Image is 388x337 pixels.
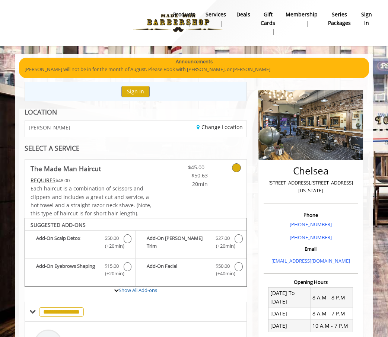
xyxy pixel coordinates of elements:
[255,9,280,37] a: Gift cardsgift cards
[286,10,318,19] b: Membership
[139,262,242,280] label: Add-On Facial
[311,287,353,308] td: 8 A.M - 8 P.M
[172,163,207,180] span: $45.00 - $50.63
[105,262,119,270] span: $15.00
[361,10,372,27] b: sign in
[261,10,275,27] b: gift cards
[104,270,120,277] span: (+20min )
[25,145,247,152] div: SELECT A SERVICE
[268,320,311,332] td: [DATE]
[268,308,311,320] td: [DATE]
[127,3,229,44] img: Made Man Barbershop logo
[231,9,255,29] a: DealsDeals
[264,279,358,285] h3: Opening Hours
[25,218,247,287] div: The Made Man Haircut Add-onS
[31,163,101,174] b: The Made Man Haircut
[104,242,120,250] span: (+20min )
[265,179,356,195] p: [STREET_ADDRESS],[STREET_ADDRESS][US_STATE]
[311,320,353,332] td: 10 A.M - 7 P.M
[214,242,231,250] span: (+20min )
[36,262,100,278] b: Add-On Eyebrows Shaping
[323,9,356,37] a: Series packagesSeries packages
[216,234,230,242] span: $27.00
[25,65,363,73] p: [PERSON_NAME] will not be in for the month of August. Please Book with [PERSON_NAME], or [PERSON_...
[147,234,211,250] b: Add-On [PERSON_NAME] Trim
[173,10,195,19] b: products
[206,10,226,19] b: Services
[139,234,242,252] label: Add-On Beard Trim
[121,86,150,97] button: Sign In
[290,234,332,241] a: [PHONE_NUMBER]
[31,185,152,217] span: Each haircut is a combination of scissors and clippers and includes a great cut and service, a ho...
[265,166,356,176] h2: Chelsea
[147,262,211,278] b: Add-On Facial
[31,176,154,184] div: $48.00
[176,58,213,65] b: Announcements
[236,10,250,19] b: Deals
[119,287,157,293] a: Show All Add-ons
[172,180,207,188] span: 20min
[328,10,351,27] b: Series packages
[29,125,70,130] span: [PERSON_NAME]
[268,287,311,308] td: [DATE] To [DATE]
[31,221,86,228] b: SUGGESTED ADD-ONS
[290,221,332,228] a: [PHONE_NUMBER]
[265,212,356,218] h3: Phone
[311,308,353,320] td: 8 A.M - 7 P.M
[197,123,243,131] a: Change Location
[105,234,119,242] span: $50.00
[265,246,356,251] h3: Email
[280,9,323,29] a: MembershipMembership
[168,9,200,29] a: Productsproducts
[29,234,131,252] label: Add-On Scalp Detox
[271,257,350,264] a: [EMAIL_ADDRESS][DOMAIN_NAME]
[200,9,231,29] a: ServicesServices
[216,262,230,270] span: $50.00
[25,107,57,116] b: LOCATION
[29,262,131,280] label: Add-On Eyebrows Shaping
[356,9,377,29] a: sign insign in
[31,177,55,184] span: This service needs some Advance to be paid before we block your appointment
[214,270,231,277] span: (+40min )
[36,234,100,250] b: Add-On Scalp Detox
